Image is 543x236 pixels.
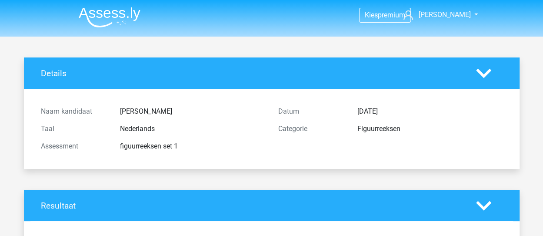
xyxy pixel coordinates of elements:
a: Kiespremium [360,9,410,21]
h4: Resultaat [41,201,463,211]
div: Assessment [34,141,113,152]
span: premium [378,11,405,19]
div: [PERSON_NAME] [113,106,272,117]
div: Categorie [272,124,351,134]
div: Nederlands [113,124,272,134]
img: Assessly [79,7,140,27]
h4: Details [41,68,463,78]
a: [PERSON_NAME] [400,10,471,20]
span: [PERSON_NAME] [418,10,470,19]
div: figuurreeksen set 1 [113,141,272,152]
span: Kies [365,11,378,19]
div: Taal [34,124,113,134]
div: Datum [272,106,351,117]
div: Naam kandidaat [34,106,113,117]
div: Figuurreeksen [351,124,509,134]
div: [DATE] [351,106,509,117]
